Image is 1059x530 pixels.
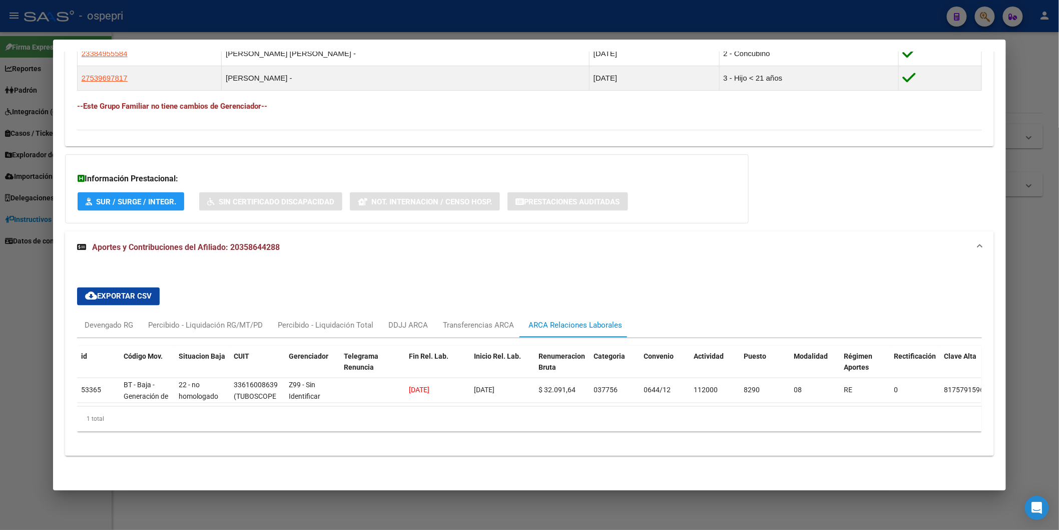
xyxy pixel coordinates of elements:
datatable-header-cell: Código Mov. [120,346,175,390]
div: Aportes y Contribuciones del Afiliado: 20358644288 [65,263,994,456]
h4: --Este Grupo Familiar no tiene cambios de Gerenciador-- [77,101,982,112]
datatable-header-cell: Clave Alta [940,346,1040,390]
datatable-header-cell: Modalidad [790,346,840,390]
datatable-header-cell: CUIT [230,346,285,390]
span: 53365 [81,386,101,394]
div: 1 total [77,407,982,432]
td: [DATE] [589,66,719,90]
span: CUIT [234,353,249,361]
div: Percibido - Liquidación Total [278,320,373,331]
div: Transferencias ARCA [443,320,514,331]
span: Rectificación [894,353,936,361]
span: Sin Certificado Discapacidad [219,197,334,206]
datatable-header-cell: Puesto [740,346,790,390]
datatable-header-cell: Situacion Baja [175,346,230,390]
datatable-header-cell: Régimen Aportes [840,346,890,390]
span: Z99 - Sin Identificar [289,381,320,401]
span: Categoria [594,353,626,361]
datatable-header-cell: Categoria [590,346,640,390]
span: BT - Baja - Generación de Clave [124,381,168,412]
td: 2 - Concubino [719,41,898,66]
span: 22 - no homologado [179,381,218,401]
button: Exportar CSV [77,288,160,306]
datatable-header-cell: Gerenciador [285,346,340,390]
span: $ 32.091,64 [539,386,576,394]
datatable-header-cell: Telegrama Renuncia [340,346,405,390]
span: Aportes y Contribuciones del Afiliado: 20358644288 [92,242,280,252]
datatable-header-cell: id [77,346,120,390]
datatable-header-cell: Inicio Rel. Lab. [470,346,535,390]
div: 33616008639 [234,380,278,391]
datatable-header-cell: Rectificación [890,346,940,390]
div: ARCA Relaciones Laborales [529,320,623,331]
span: 8290 [744,386,760,394]
td: [PERSON_NAME] - [222,66,590,90]
td: [DATE] [589,41,719,66]
div: Open Intercom Messenger [1025,496,1049,520]
datatable-header-cell: Renumeracion Bruta [535,346,590,390]
span: Régimen Aportes [844,353,873,372]
span: [DATE] [409,386,429,394]
span: Modalidad [794,353,828,361]
mat-expansion-panel-header: Aportes y Contribuciones del Afiliado: 20358644288 [65,231,994,263]
button: SUR / SURGE / INTEGR. [78,192,184,211]
span: 81757915960013055795 [944,386,1024,394]
button: Sin Certificado Discapacidad [199,192,342,211]
button: Prestaciones Auditadas [507,192,628,211]
span: 27539697817 [82,74,128,82]
div: Devengado RG [85,320,133,331]
span: RE [844,386,853,394]
mat-icon: cloud_download [85,290,97,302]
span: Código Mov. [124,353,163,361]
span: Renumeracion Bruta [539,353,586,372]
span: Puesto [744,353,767,361]
span: Exportar CSV [85,292,152,301]
span: Convenio [644,353,674,361]
span: [DATE] [474,386,494,394]
span: 112000 [694,386,718,394]
datatable-header-cell: Fin Rel. Lab. [405,346,470,390]
span: Actividad [694,353,724,361]
span: 037756 [594,386,618,394]
td: 3 - Hijo < 21 años [719,66,898,90]
span: (TUBOSCOPE VETCO DE ARGENTINA S A) [234,393,278,435]
datatable-header-cell: Convenio [640,346,690,390]
span: 0644/12 [644,386,671,394]
button: Not. Internacion / Censo Hosp. [350,192,500,211]
span: Clave Alta [944,353,977,361]
span: SUR / SURGE / INTEGR. [96,197,176,206]
span: Inicio Rel. Lab. [474,353,521,361]
datatable-header-cell: Actividad [690,346,740,390]
div: DDJJ ARCA [388,320,428,331]
span: Fin Rel. Lab. [409,353,448,361]
span: 23384955584 [82,49,128,58]
span: Telegrama Renuncia [344,353,378,372]
span: Prestaciones Auditadas [524,197,620,206]
span: 0 [894,386,898,394]
h3: Información Prestacional: [78,173,736,185]
div: Percibido - Liquidación RG/MT/PD [148,320,263,331]
span: id [81,353,87,361]
span: Gerenciador [289,353,328,361]
span: 08 [794,386,802,394]
span: Situacion Baja [179,353,225,361]
td: [PERSON_NAME] [PERSON_NAME] - [222,41,590,66]
span: Not. Internacion / Censo Hosp. [371,197,492,206]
